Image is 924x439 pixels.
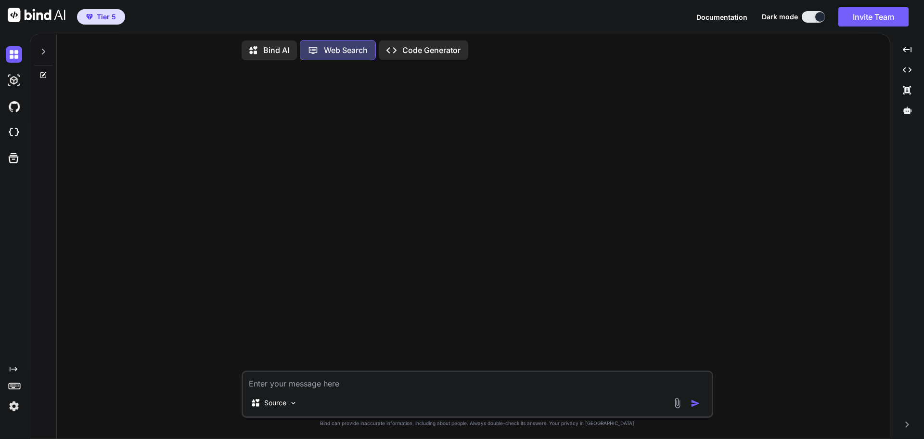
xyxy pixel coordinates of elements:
[242,420,713,427] p: Bind can provide inaccurate information, including about people. Always double-check its answers....
[77,9,125,25] button: premiumTier 5
[762,12,798,22] span: Dark mode
[324,44,368,56] p: Web Search
[8,8,65,22] img: Bind AI
[264,398,286,408] p: Source
[263,44,289,56] p: Bind AI
[672,398,683,409] img: attachment
[691,399,700,408] img: icon
[6,46,22,63] img: darkChat
[6,72,22,89] img: darkAi-studio
[6,398,22,414] img: settings
[696,13,747,21] span: Documentation
[97,12,116,22] span: Tier 5
[289,399,297,407] img: Pick Models
[6,124,22,141] img: cloudideIcon
[696,12,747,22] button: Documentation
[86,14,93,20] img: premium
[6,98,22,115] img: githubDark
[838,7,909,27] button: Invite Team
[402,44,461,56] p: Code Generator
